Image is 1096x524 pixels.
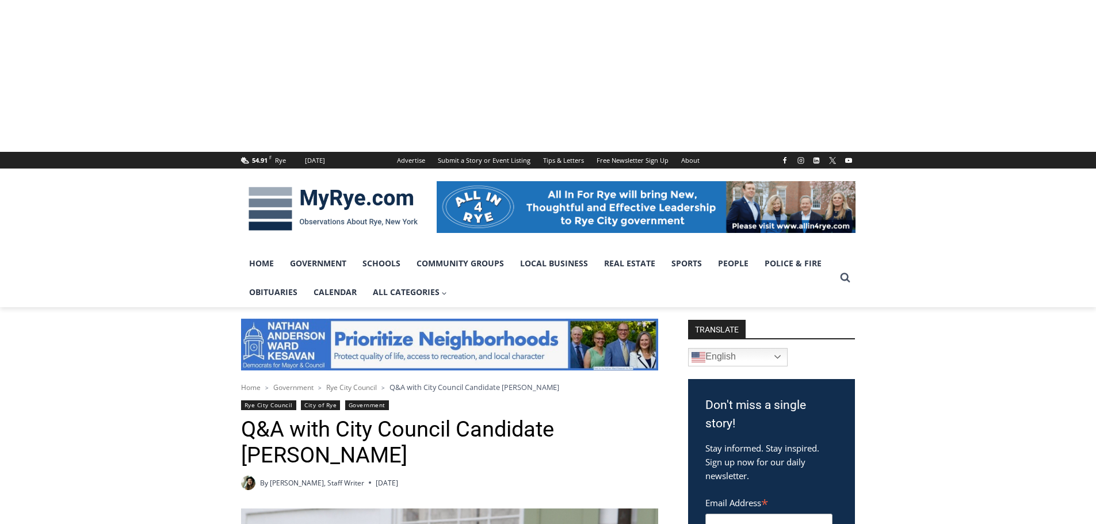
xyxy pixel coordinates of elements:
[835,267,856,288] button: View Search Form
[705,441,838,483] p: Stay informed. Stay inspired. Sign up now for our daily newsletter.
[365,278,456,307] a: All Categories
[705,396,838,433] h3: Don't miss a single story!
[809,154,823,167] a: Linkedin
[663,249,710,278] a: Sports
[282,249,354,278] a: Government
[408,249,512,278] a: Community Groups
[842,154,856,167] a: YouTube
[241,179,425,239] img: MyRye.com
[710,249,757,278] a: People
[705,491,832,512] label: Email Address
[778,154,792,167] a: Facebook
[301,400,340,410] a: City of Rye
[241,278,305,307] a: Obituaries
[794,154,808,167] a: Instagram
[241,383,261,392] a: Home
[376,477,398,488] time: [DATE]
[381,384,385,392] span: >
[252,156,268,165] span: 54.91
[692,350,705,364] img: en
[431,152,537,169] a: Submit a Story or Event Listing
[265,384,269,392] span: >
[391,152,431,169] a: Advertise
[270,478,364,488] a: [PERSON_NAME], Staff Writer
[273,383,314,392] a: Government
[826,154,839,167] a: X
[675,152,706,169] a: About
[241,476,255,490] img: (PHOTO: MyRye.com Intern and Editor Tucker Smith. Contributed.)Tucker Smith, MyRye.com
[241,416,658,469] h1: Q&A with City Council Candidate [PERSON_NAME]
[305,155,325,166] div: [DATE]
[389,382,559,392] span: Q&A with City Council Candidate [PERSON_NAME]
[241,381,658,393] nav: Breadcrumbs
[241,476,255,490] a: Author image
[269,154,272,160] span: F
[391,152,706,169] nav: Secondary Navigation
[241,249,835,307] nav: Primary Navigation
[688,348,788,366] a: English
[688,320,746,338] strong: TRANSLATE
[512,249,596,278] a: Local Business
[757,249,830,278] a: Police & Fire
[596,249,663,278] a: Real Estate
[354,249,408,278] a: Schools
[241,249,282,278] a: Home
[326,383,377,392] a: Rye City Council
[305,278,365,307] a: Calendar
[537,152,590,169] a: Tips & Letters
[275,155,286,166] div: Rye
[590,152,675,169] a: Free Newsletter Sign Up
[241,400,296,410] a: Rye City Council
[260,477,268,488] span: By
[373,286,448,299] span: All Categories
[318,384,322,392] span: >
[437,181,856,233] img: All in for Rye
[345,400,389,410] a: Government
